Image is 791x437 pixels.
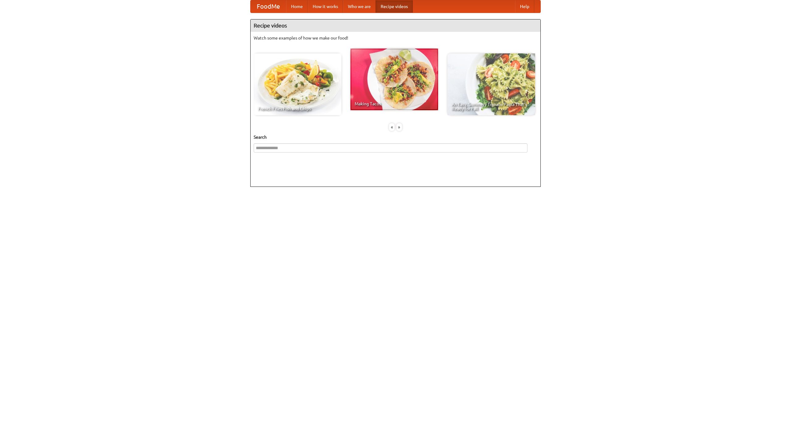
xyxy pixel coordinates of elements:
[447,53,535,115] a: An Easy, Summery Tomato Pasta That's Ready for Fall
[452,102,531,111] span: An Easy, Summery Tomato Pasta That's Ready for Fall
[286,0,308,13] a: Home
[251,19,540,32] h4: Recipe videos
[515,0,534,13] a: Help
[254,35,537,41] p: Watch some examples of how we make our food!
[350,48,438,110] a: Making Tacos
[389,123,395,131] div: «
[251,0,286,13] a: FoodMe
[343,0,376,13] a: Who we are
[254,134,537,140] h5: Search
[258,107,337,111] span: French Fries Fish and Chips
[376,0,413,13] a: Recipe videos
[355,102,434,106] span: Making Tacos
[308,0,343,13] a: How it works
[254,53,341,115] a: French Fries Fish and Chips
[396,123,402,131] div: »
